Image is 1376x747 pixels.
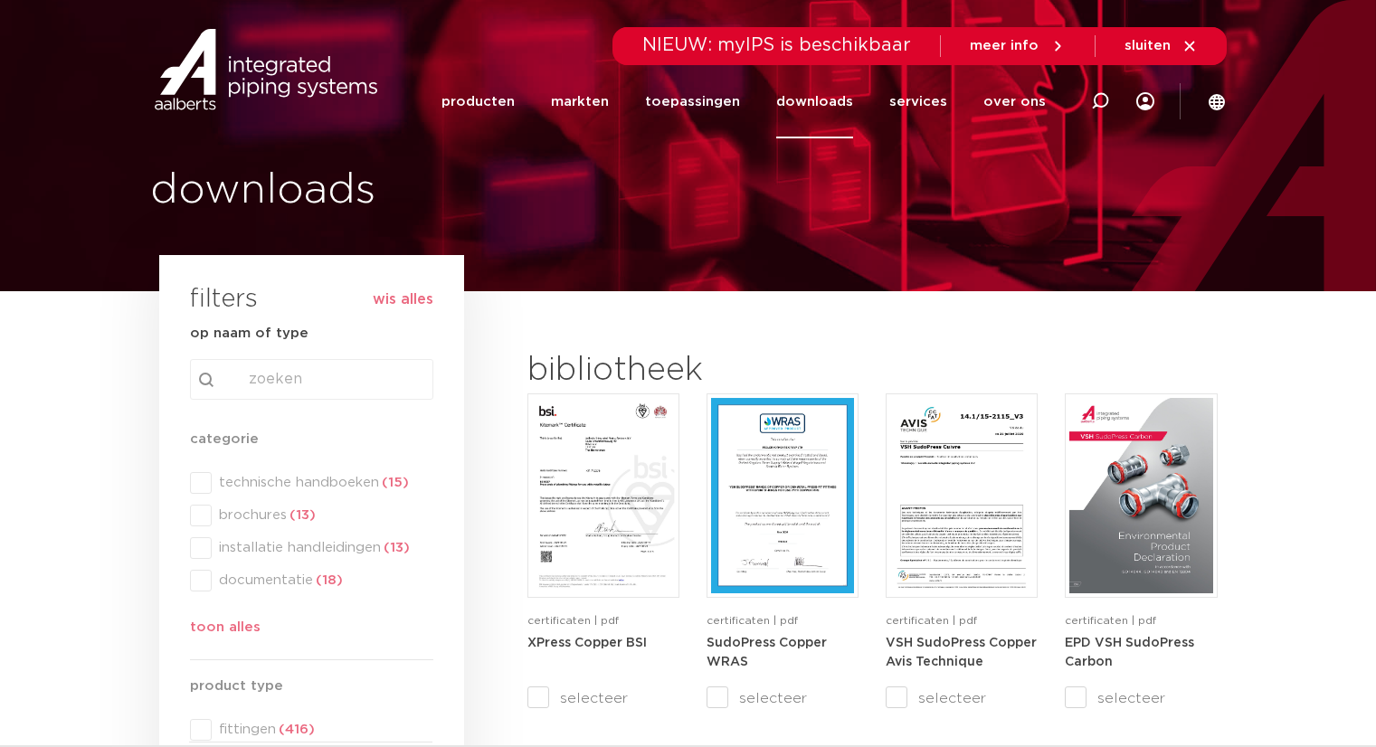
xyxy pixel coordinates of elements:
[642,36,911,54] span: NIEUW: myIPS is beschikbaar
[886,687,1038,709] label: selecteer
[1065,636,1194,669] a: EPD VSH SudoPress Carbon
[645,65,740,138] a: toepassingen
[889,65,947,138] a: services
[890,398,1033,593] img: VSH_SudoPress_Copper-Avis_Technique_14-1_15-2115-1-pdf.jpg
[190,326,308,340] strong: op naam of type
[886,636,1037,669] a: VSH SudoPress Copper Avis Technique
[150,162,679,220] h1: downloads
[527,615,619,626] span: certificaten | pdf
[776,65,853,138] a: downloads
[707,615,798,626] span: certificaten | pdf
[1125,39,1171,52] span: sluiten
[1065,637,1194,669] strong: EPD VSH SudoPress Carbon
[1065,615,1156,626] span: certificaten | pdf
[1069,398,1212,593] img: EPD-VSH-SudoPress-Carbon-1-pdf.jpg
[527,687,679,709] label: selecteer
[441,65,515,138] a: producten
[707,637,827,669] strong: SudoPress Copper WRAS
[707,636,827,669] a: SudoPress Copper WRAS
[1125,38,1198,54] a: sluiten
[970,38,1066,54] a: meer info
[527,349,849,392] h2: bibliotheek
[441,65,1046,138] nav: Menu
[707,687,859,709] label: selecteer
[1065,687,1217,709] label: selecteer
[190,279,258,322] h3: filters
[886,615,977,626] span: certificaten | pdf
[527,636,647,649] a: XPress Copper BSI
[551,65,609,138] a: markten
[983,65,1046,138] a: over ons
[886,637,1037,669] strong: VSH SudoPress Copper Avis Technique
[527,637,647,649] strong: XPress Copper BSI
[532,398,675,593] img: XPress_Koper_BSI-pdf.jpg
[970,39,1039,52] span: meer info
[711,398,854,593] img: SudoPress_Copper_WRAS-1-pdf.jpg
[1136,65,1154,138] div: my IPS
